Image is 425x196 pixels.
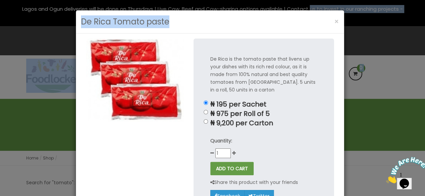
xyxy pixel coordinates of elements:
span: × [334,17,339,26]
p: ₦ 195 per Sachet [210,101,317,108]
p: ₦ 9,200 per Carton [210,119,317,127]
img: De Rica Tomato paste [86,39,183,122]
span: 1 [3,3,5,8]
h3: De Rica Tomato paste [81,15,169,28]
strong: Quantity: [210,137,232,144]
img: Chat attention grabber [3,3,44,29]
iframe: chat widget [383,154,425,186]
p: ₦ 975 per Roll of 5 [210,110,317,118]
input: ₦ 9,200 per Carton [204,119,208,124]
button: ADD TO CART [210,162,254,175]
p: De Rica is the tomato paste that livens up your dishes with its rich red colour, as it is made fr... [210,55,317,94]
p: Share this product with your friends [210,179,298,186]
button: Close [331,15,342,28]
input: ₦ 975 per Roll of 5 [204,110,208,114]
input: ₦ 195 per Sachet [204,101,208,105]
